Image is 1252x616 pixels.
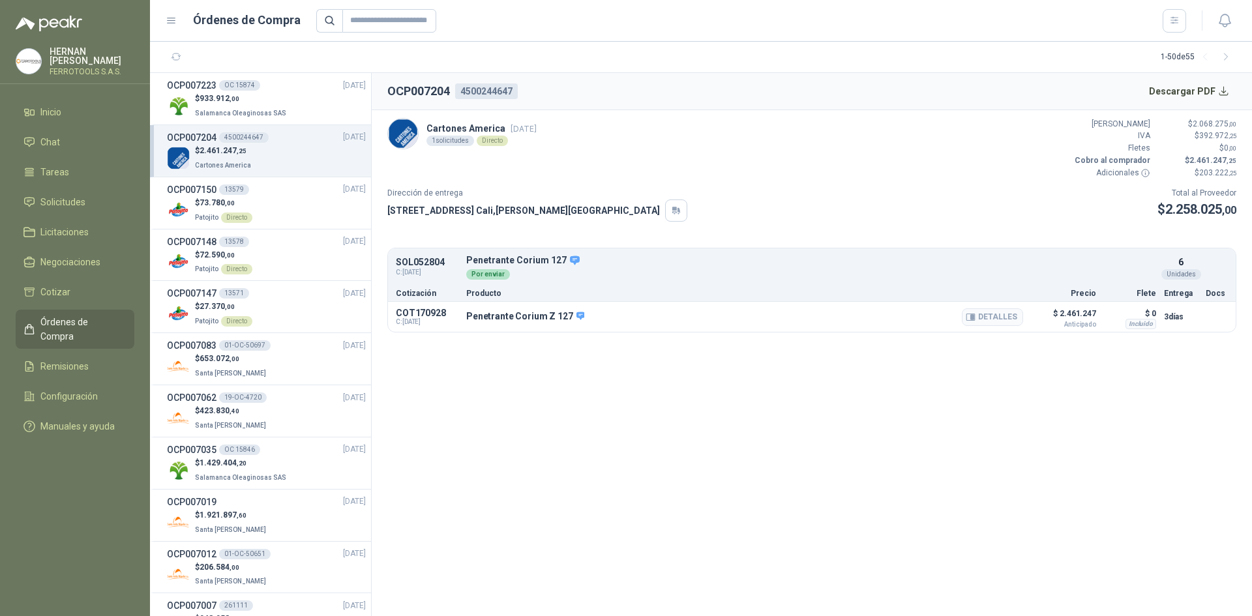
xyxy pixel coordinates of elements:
span: [DATE] [343,183,366,196]
a: Órdenes de Compra [16,310,134,349]
span: [DATE] [343,548,366,560]
span: Santa [PERSON_NAME] [195,422,266,429]
img: Company Logo [167,459,190,482]
span: Configuración [40,389,98,403]
div: 13571 [219,288,249,299]
a: Manuales y ayuda [16,414,134,439]
p: Penetrante Corium 127 [466,255,1156,267]
div: 4500244647 [219,132,269,143]
span: ,00 [1229,145,1236,152]
span: Órdenes de Compra [40,315,122,344]
span: C: [DATE] [396,267,458,278]
p: $ [1158,154,1236,167]
p: Dirección de entrega [387,187,687,199]
div: Por enviar [466,269,510,280]
span: 203.222 [1199,168,1236,177]
span: 72.590 [200,250,235,259]
span: Remisiones [40,359,89,374]
a: Solicitudes [16,190,134,214]
p: $ [195,561,269,574]
span: Solicitudes [40,195,85,209]
span: Patojito [195,317,218,325]
a: OCP00714713571[DATE] Company Logo$27.370,00PatojitoDirecto [167,286,366,327]
div: 1 - 50 de 55 [1161,47,1236,68]
p: FERROTOOLS S.A.S. [50,68,134,76]
p: $ [1158,142,1236,154]
div: Unidades [1161,269,1201,280]
span: 2.068.275 [1193,119,1236,128]
img: Logo peakr [16,16,82,31]
p: Fletes [1072,142,1150,154]
span: ,00 [230,95,239,102]
img: Company Logo [388,119,418,149]
p: $ [195,93,289,105]
h2: OCP007204 [387,82,450,100]
span: Santa [PERSON_NAME] [195,578,266,585]
a: OCP00714813578[DATE] Company Logo$72.590,00PatojitoDirecto [167,235,366,276]
span: ,25 [1227,157,1236,164]
span: Salamanca Oleaginosas SAS [195,474,286,481]
div: Directo [221,316,252,327]
p: Cotización [396,289,458,297]
p: Cobro al comprador [1072,154,1150,167]
span: Santa [PERSON_NAME] [195,526,266,533]
span: ,00 [230,355,239,362]
div: 19-OC-4720 [219,392,267,403]
span: Santa [PERSON_NAME] [195,370,266,377]
button: Descargar PDF [1142,78,1237,104]
div: 01-OC-50697 [219,340,271,351]
span: [DATE] [343,235,366,248]
p: $ [195,353,269,365]
span: 0 [1224,143,1236,153]
span: ,25 [237,147,246,154]
span: [DATE] [343,600,366,612]
span: ,20 [237,460,246,467]
span: Salamanca Oleaginosas SAS [195,110,286,117]
a: Licitaciones [16,220,134,244]
span: ,25 [1229,169,1236,177]
span: ,00 [225,252,235,259]
a: OCP007223OC 15874[DATE] Company Logo$933.912,00Salamanca Oleaginosas SAS [167,78,366,119]
a: OCP007035OC 15846[DATE] Company Logo$1.429.404,20Salamanca Oleaginosas SAS [167,443,366,484]
p: $ [195,249,252,261]
p: Docs [1206,289,1228,297]
p: $ [195,457,289,469]
span: 392.972 [1199,131,1236,140]
span: 206.584 [200,563,239,572]
img: Company Logo [167,147,190,169]
div: 4500244647 [455,83,518,99]
div: Directo [477,136,508,146]
span: ,00 [230,564,239,571]
div: 13579 [219,184,249,195]
span: ,00 [1229,121,1236,128]
p: Adicionales [1072,167,1150,179]
p: $ [195,301,252,313]
h3: OCP007062 [167,390,216,405]
a: Remisiones [16,354,134,379]
a: Tareas [16,160,134,184]
p: Flete [1104,289,1156,297]
a: Chat [16,130,134,154]
a: OCP00706219-OC-4720[DATE] Company Logo$423.830,40Santa [PERSON_NAME] [167,390,366,432]
span: ,60 [237,512,246,519]
p: 6 [1178,255,1184,269]
p: $ [1157,199,1236,220]
span: Patojito [195,214,218,221]
p: Producto [466,289,1023,297]
a: OCP0072044500244647[DATE] Company Logo$2.461.247,25Cartones America [167,130,366,171]
span: Cotizar [40,285,70,299]
div: Incluido [1125,319,1156,329]
p: 3 días [1164,309,1198,325]
span: 2.461.247 [200,146,246,155]
span: ,00 [225,199,235,207]
p: COT170928 [396,308,458,318]
img: Company Logo [16,49,41,74]
span: ,00 [1222,204,1236,216]
img: Company Logo [167,250,190,273]
span: Anticipado [1031,321,1096,328]
span: [DATE] [343,495,366,508]
h3: OCP007150 [167,183,216,197]
h3: OCP007204 [167,130,216,145]
div: Directo [221,213,252,223]
span: ,00 [225,303,235,310]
